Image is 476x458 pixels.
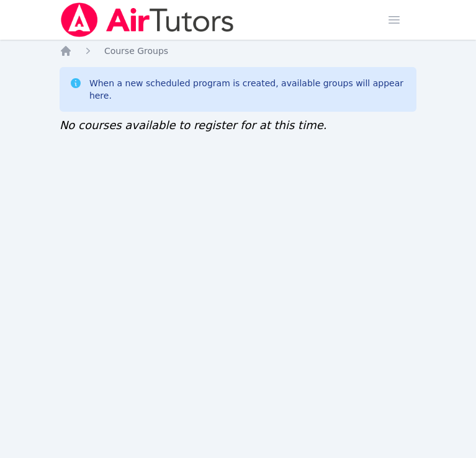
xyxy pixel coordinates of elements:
[104,45,168,57] a: Course Groups
[104,46,168,56] span: Course Groups
[60,45,416,57] nav: Breadcrumb
[89,77,406,102] div: When a new scheduled program is created, available groups will appear here.
[60,119,327,132] span: No courses available to register for at this time.
[60,2,235,37] img: Air Tutors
